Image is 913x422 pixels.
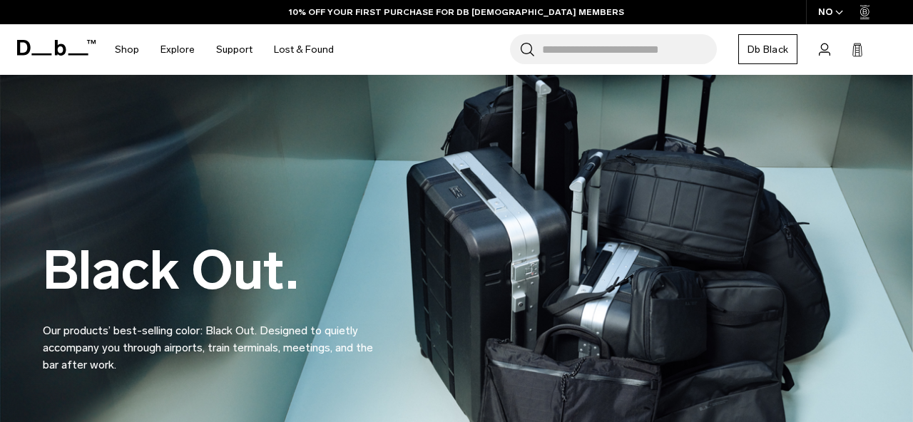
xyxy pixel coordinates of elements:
p: Our products’ best-selling color: Black Out. Designed to quietly accompany you through airports, ... [43,305,385,374]
a: 10% OFF YOUR FIRST PURCHASE FOR DB [DEMOGRAPHIC_DATA] MEMBERS [289,6,624,19]
a: Shop [115,24,139,75]
a: Lost & Found [274,24,334,75]
a: Support [216,24,253,75]
h2: Black Out. [43,244,385,297]
a: Db Black [738,34,797,64]
nav: Main Navigation [104,24,345,75]
a: Explore [160,24,195,75]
